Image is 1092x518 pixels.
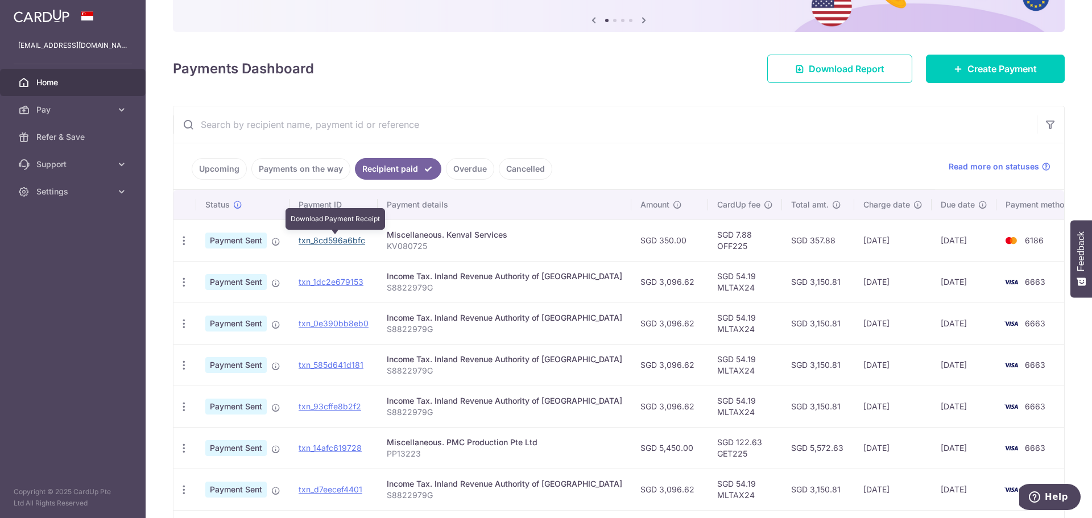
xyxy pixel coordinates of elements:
span: 6663 [1025,401,1045,411]
span: Payment Sent [205,482,267,498]
td: SGD 3,096.62 [631,386,708,427]
td: SGD 3,150.81 [782,302,854,344]
p: KV080725 [387,241,622,252]
td: SGD 357.88 [782,219,854,261]
td: [DATE] [854,469,932,510]
td: [DATE] [854,261,932,302]
td: SGD 5,572.63 [782,427,854,469]
a: txn_14afc619728 [299,443,362,453]
th: Payment ID [289,190,378,219]
div: Income Tax. Inland Revenue Authority of [GEOGRAPHIC_DATA] [387,395,622,407]
td: [DATE] [854,344,932,386]
td: SGD 3,096.62 [631,261,708,302]
div: Income Tax. Inland Revenue Authority of [GEOGRAPHIC_DATA] [387,354,622,365]
span: Support [36,159,111,170]
td: SGD 3,150.81 [782,386,854,427]
div: Miscellaneous. Kenval Services [387,229,622,241]
td: [DATE] [932,302,996,344]
a: Payments on the way [251,158,350,180]
p: S8822979G [387,282,622,293]
span: Payment Sent [205,274,267,290]
span: Charge date [863,199,910,210]
td: SGD 54.19 MLTAX24 [708,302,782,344]
a: Download Report [767,55,912,83]
a: Recipient paid [355,158,441,180]
span: Due date [941,199,975,210]
span: Download Report [809,62,884,76]
span: 6663 [1025,318,1045,328]
img: Bank Card [1000,317,1023,330]
span: Total amt. [791,199,829,210]
a: txn_1dc2e679153 [299,277,363,287]
span: 6186 [1025,235,1044,245]
a: Upcoming [192,158,247,180]
td: SGD 54.19 MLTAX24 [708,386,782,427]
td: [DATE] [932,261,996,302]
td: [DATE] [932,386,996,427]
span: Payment Sent [205,233,267,248]
td: [DATE] [932,344,996,386]
span: Payment Sent [205,357,267,373]
span: Pay [36,104,111,115]
td: [DATE] [932,469,996,510]
td: SGD 5,450.00 [631,427,708,469]
td: [DATE] [932,219,996,261]
td: [DATE] [932,427,996,469]
span: Create Payment [967,62,1037,76]
td: [DATE] [854,219,932,261]
td: SGD 54.19 MLTAX24 [708,261,782,302]
a: txn_8cd596a6bfc [299,235,365,245]
span: Status [205,199,230,210]
span: Feedback [1076,231,1086,271]
div: Income Tax. Inland Revenue Authority of [GEOGRAPHIC_DATA] [387,271,622,282]
td: SGD 3,150.81 [782,469,854,510]
td: [DATE] [854,386,932,427]
span: Payment Sent [205,440,267,456]
td: SGD 7.88 OFF225 [708,219,782,261]
span: Read more on statuses [949,161,1039,172]
img: Bank Card [1000,358,1023,372]
td: SGD 54.19 MLTAX24 [708,344,782,386]
p: PP13223 [387,448,622,459]
td: SGD 122.63 GET225 [708,427,782,469]
span: Payment Sent [205,316,267,331]
a: Create Payment [926,55,1065,83]
img: Bank Card [1000,234,1023,247]
span: Amount [640,199,669,210]
td: SGD 3,096.62 [631,469,708,510]
a: Read more on statuses [949,161,1050,172]
p: S8822979G [387,324,622,335]
td: SGD 3,096.62 [631,302,708,344]
td: SGD 3,150.81 [782,261,854,302]
a: Cancelled [499,158,552,180]
input: Search by recipient name, payment id or reference [173,106,1037,143]
p: S8822979G [387,407,622,418]
a: txn_585d641d181 [299,360,363,370]
span: Settings [36,186,111,197]
button: Feedback - Show survey [1070,220,1092,297]
span: 6663 [1025,443,1045,453]
td: [DATE] [854,427,932,469]
span: CardUp fee [717,199,760,210]
div: Income Tax. Inland Revenue Authority of [GEOGRAPHIC_DATA] [387,312,622,324]
img: Bank Card [1000,400,1023,413]
span: 6663 [1025,277,1045,287]
th: Payment method [996,190,1083,219]
h4: Payments Dashboard [173,59,314,79]
td: SGD 54.19 MLTAX24 [708,469,782,510]
a: txn_0e390bb8eb0 [299,318,369,328]
div: Income Tax. Inland Revenue Authority of [GEOGRAPHIC_DATA] [387,478,622,490]
span: Home [36,77,111,88]
p: S8822979G [387,365,622,376]
a: Overdue [446,158,494,180]
img: Bank Card [1000,441,1023,455]
img: Bank Card [1000,483,1023,496]
div: Download Payment Receipt [286,208,385,230]
img: Bank Card [1000,275,1023,289]
p: [EMAIL_ADDRESS][DOMAIN_NAME] [18,40,127,51]
img: CardUp [14,9,69,23]
div: Miscellaneous. PMC Production Pte Ltd [387,437,622,448]
td: SGD 350.00 [631,219,708,261]
p: S8822979G [387,490,622,501]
